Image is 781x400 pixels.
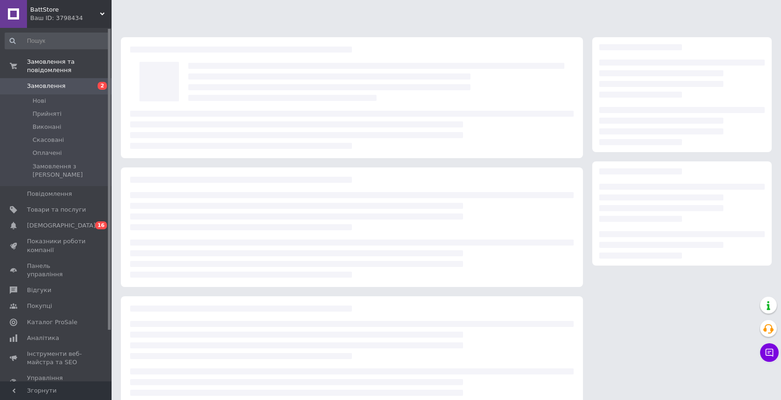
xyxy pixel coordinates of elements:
[27,190,72,198] span: Повідомлення
[95,221,107,229] span: 16
[27,374,86,391] span: Управління сайтом
[27,302,52,310] span: Покупці
[33,149,62,157] span: Оплачені
[30,14,112,22] div: Ваш ID: 3798434
[27,221,96,230] span: [DEMOGRAPHIC_DATA]
[5,33,110,49] input: Пошук
[98,82,107,90] span: 2
[33,136,64,144] span: Скасовані
[27,82,66,90] span: Замовлення
[760,343,779,362] button: Чат з покупцем
[33,162,109,179] span: Замовлення з [PERSON_NAME]
[27,350,86,367] span: Інструменти веб-майстра та SEO
[27,286,51,294] span: Відгуки
[33,123,61,131] span: Виконані
[27,206,86,214] span: Товари та послуги
[27,334,59,342] span: Аналітика
[27,237,86,254] span: Показники роботи компанії
[27,262,86,279] span: Панель управління
[27,318,77,327] span: Каталог ProSale
[30,6,100,14] span: BattStore
[33,110,61,118] span: Прийняті
[33,97,46,105] span: Нові
[27,58,112,74] span: Замовлення та повідомлення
